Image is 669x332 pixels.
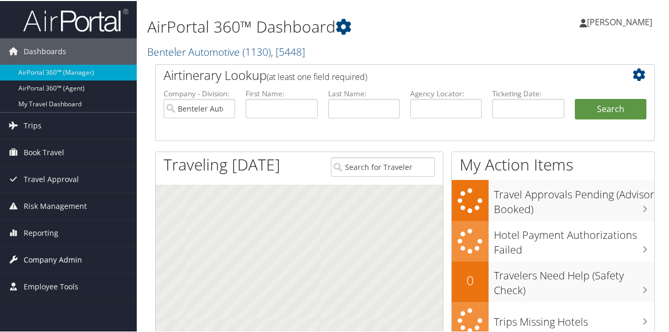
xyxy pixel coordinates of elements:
button: Search [575,98,646,119]
span: Company Admin [24,246,82,272]
label: Company - Division: [164,87,235,98]
span: (at least one field required) [267,70,367,82]
label: First Name: [246,87,317,98]
h3: Travel Approvals Pending (Advisor Booked) [494,181,654,216]
span: Book Travel [24,138,64,165]
label: Ticketing Date: [492,87,564,98]
a: Hotel Payment Authorizations Failed [452,220,654,260]
h1: Traveling [DATE] [164,153,280,175]
span: Employee Tools [24,273,78,299]
span: [PERSON_NAME] [587,15,652,27]
a: 0Travelers Need Help (Safety Check) [452,260,654,301]
span: Trips [24,112,42,138]
span: Risk Management [24,192,87,218]
h2: 0 [452,270,489,288]
span: Dashboards [24,37,66,64]
a: [PERSON_NAME] [580,5,663,37]
span: ( 1130 ) [242,44,271,58]
span: Travel Approval [24,165,79,192]
h3: Hotel Payment Authorizations Failed [494,222,654,256]
h1: AirPortal 360™ Dashboard [147,15,491,37]
h1: My Action Items [452,153,654,175]
span: , [ 5448 ] [271,44,305,58]
h3: Trips Missing Hotels [494,308,654,328]
input: Search for Traveler [331,156,434,176]
a: Travel Approvals Pending (Advisor Booked) [452,179,654,219]
h2: Airtinerary Lookup [164,65,605,83]
span: Reporting [24,219,58,245]
a: Benteler Automotive [147,44,305,58]
label: Last Name: [328,87,400,98]
label: Agency Locator: [410,87,482,98]
img: airportal-logo.png [23,7,128,32]
h3: Travelers Need Help (Safety Check) [494,262,654,297]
